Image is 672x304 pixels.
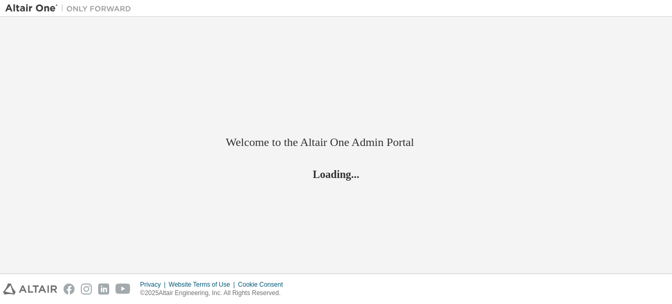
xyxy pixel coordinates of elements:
img: instagram.svg [81,284,92,295]
img: youtube.svg [115,284,131,295]
img: altair_logo.svg [3,284,57,295]
div: Website Terms of Use [169,280,238,289]
p: © 2025 Altair Engineering, Inc. All Rights Reserved. [140,289,289,298]
h2: Loading... [226,167,446,181]
img: linkedin.svg [98,284,109,295]
div: Cookie Consent [238,280,289,289]
img: Altair One [5,3,136,14]
div: Privacy [140,280,169,289]
img: facebook.svg [64,284,75,295]
h2: Welcome to the Altair One Admin Portal [226,135,446,150]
